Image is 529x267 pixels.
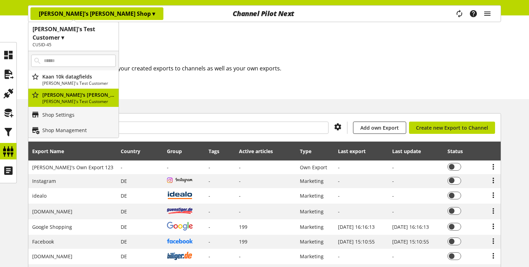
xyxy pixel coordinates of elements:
p: Shop Settings [42,111,75,118]
div: Tags [209,148,219,155]
img: facebook [167,239,193,244]
span: - [209,238,210,245]
span: 199 [239,224,247,230]
span: - [239,208,241,215]
span: Marketing [300,192,324,199]
span: Create new Export to Channel [416,124,488,131]
img: guenstiger.de [167,206,193,215]
span: [DOMAIN_NAME] [32,208,72,215]
span: Own Export [300,164,327,171]
span: - [209,208,210,215]
p: Kaan's Gibson Shop [42,91,116,98]
span: Germany [121,192,127,199]
span: Germany [121,253,127,260]
span: [DATE] 15:10:55 [392,238,429,245]
div: Export Name [32,148,71,155]
span: 199 [239,238,247,245]
div: Last export [338,148,373,155]
p: Shop Management [42,126,87,134]
div: Type [300,148,318,155]
span: [DATE] 16:16:13 [392,224,429,230]
div: Last update [392,148,428,155]
p: [PERSON_NAME]'s Test Customer [42,80,116,87]
span: Add own Export [360,124,399,131]
span: Marketing [300,224,324,230]
span: ▾ [152,10,155,18]
span: Germany [121,208,127,215]
span: Facebook [32,238,54,245]
div: Active articles [239,148,280,155]
p: [PERSON_NAME]'s [PERSON_NAME] Shop [39,9,155,18]
span: Instagram [32,178,56,184]
a: Add own Export [353,122,406,134]
img: idealo [167,191,193,199]
span: - [239,178,241,184]
span: - [209,164,210,171]
span: - [239,253,241,260]
span: - [239,192,241,199]
span: Marketing [300,238,324,245]
span: Germany [121,178,127,184]
span: - [209,253,210,260]
span: [DATE] 15:10:55 [338,238,375,245]
div: Group [167,148,189,155]
span: Germany [121,238,127,245]
span: Marketing [300,253,324,260]
p: Kaan 10k datagfields [42,73,116,80]
nav: main navigation [28,5,501,22]
span: [DATE] 16:16:13 [338,224,375,230]
a: Create new Export to Channel [409,122,495,134]
span: Marketing [300,178,324,184]
span: Google Shopping [32,224,72,230]
span: - [121,164,122,171]
a: Shop Management [28,122,119,138]
div: Country [121,148,147,155]
span: [DOMAIN_NAME] [32,253,72,260]
span: Marketing [300,208,324,215]
h2: Here you have an overview of your created exports to channels as well as your own exports. [39,64,501,73]
h2: CUSID-45 [33,42,114,48]
img: billiger.de [167,251,193,260]
a: Shop Settings [28,107,119,122]
img: google [167,222,193,230]
span: - [239,164,241,171]
span: [PERSON_NAME]'s Own Export 123 [32,164,113,171]
div: Status [447,148,470,155]
span: Germany [121,224,127,230]
span: - [209,178,210,184]
p: [PERSON_NAME]'s Test Customer [42,98,116,105]
img: instagram [167,177,193,183]
h1: [PERSON_NAME]'s Test Customer ▾ [33,25,114,42]
span: - [209,224,210,230]
span: - [209,192,210,199]
span: idealo [32,192,47,199]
